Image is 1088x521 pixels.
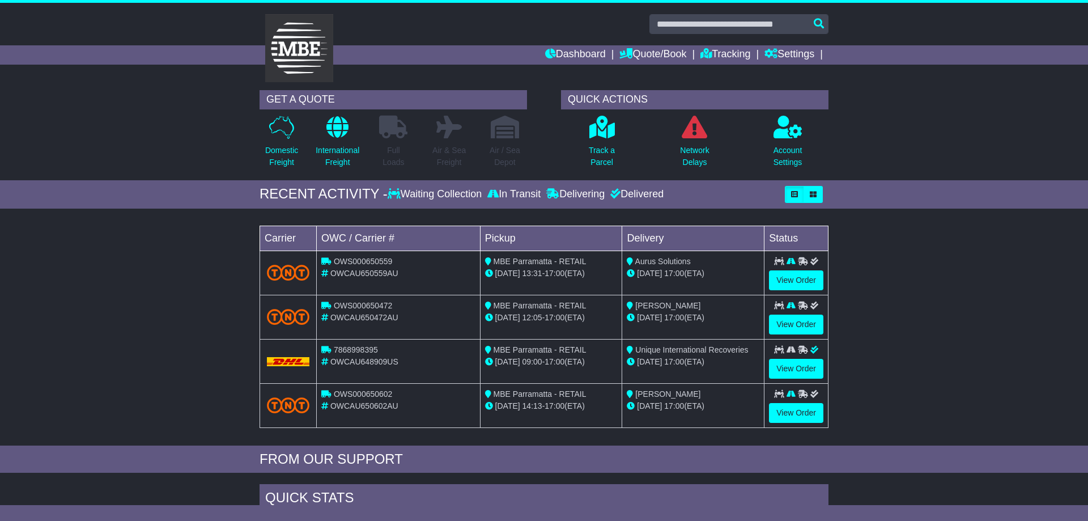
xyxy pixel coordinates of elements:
[545,357,564,366] span: 17:00
[316,145,359,168] p: International Freight
[388,188,484,201] div: Waiting Collection
[260,186,388,202] div: RECENT ACTIVITY -
[330,269,398,278] span: OWCAU650559AU
[260,226,317,251] td: Carrier
[773,145,802,168] p: Account Settings
[635,257,691,266] span: Aurus Solutions
[635,389,700,399] span: [PERSON_NAME]
[494,345,586,354] span: MBE Parramatta - RETAIL
[494,301,586,310] span: MBE Parramatta - RETAIL
[495,269,520,278] span: [DATE]
[769,315,823,334] a: View Order
[589,145,615,168] p: Track a Parcel
[769,403,823,423] a: View Order
[334,301,393,310] span: OWS000650472
[480,226,622,251] td: Pickup
[522,313,542,322] span: 12:05
[317,226,481,251] td: OWC / Carrier #
[334,389,393,399] span: OWS000650602
[561,90,828,109] div: QUICK ACTIONS
[635,345,748,354] span: Unique International Recoveries
[267,397,309,413] img: TNT_Domestic.png
[664,313,684,322] span: 17:00
[635,301,700,310] span: [PERSON_NAME]
[330,313,398,322] span: OWCAU650472AU
[627,312,759,324] div: (ETA)
[494,257,586,266] span: MBE Parramatta - RETAIL
[495,401,520,410] span: [DATE]
[622,226,764,251] td: Delivery
[495,313,520,322] span: [DATE]
[664,401,684,410] span: 17:00
[607,188,664,201] div: Delivered
[265,115,299,175] a: DomesticFreight
[664,269,684,278] span: 17:00
[379,145,407,168] p: Full Loads
[485,400,618,412] div: - (ETA)
[545,45,606,65] a: Dashboard
[619,45,686,65] a: Quote/Book
[490,145,520,168] p: Air / Sea Depot
[485,268,618,279] div: - (ETA)
[588,115,615,175] a: Track aParcel
[330,401,398,410] span: OWCAU650602AU
[494,389,586,399] span: MBE Parramatta - RETAIL
[664,357,684,366] span: 17:00
[522,401,542,410] span: 14:13
[265,145,298,168] p: Domestic Freight
[485,312,618,324] div: - (ETA)
[545,269,564,278] span: 17:00
[495,357,520,366] span: [DATE]
[432,145,466,168] p: Air & Sea Freight
[627,268,759,279] div: (ETA)
[680,145,709,168] p: Network Delays
[769,359,823,379] a: View Order
[334,345,378,354] span: 7868998395
[330,357,398,366] span: OWCAU648909US
[543,188,607,201] div: Delivering
[764,226,828,251] td: Status
[260,451,828,468] div: FROM OUR SUPPORT
[627,356,759,368] div: (ETA)
[522,357,542,366] span: 09:00
[769,270,823,290] a: View Order
[627,400,759,412] div: (ETA)
[637,313,662,322] span: [DATE]
[773,115,803,175] a: AccountSettings
[267,265,309,280] img: TNT_Domestic.png
[267,357,309,366] img: DHL.png
[545,401,564,410] span: 17:00
[637,401,662,410] span: [DATE]
[637,357,662,366] span: [DATE]
[679,115,709,175] a: NetworkDelays
[334,257,393,266] span: OWS000650559
[545,313,564,322] span: 17:00
[260,484,828,515] div: Quick Stats
[485,356,618,368] div: - (ETA)
[267,309,309,324] img: TNT_Domestic.png
[484,188,543,201] div: In Transit
[522,269,542,278] span: 13:31
[315,115,360,175] a: InternationalFreight
[637,269,662,278] span: [DATE]
[700,45,750,65] a: Tracking
[260,90,527,109] div: GET A QUOTE
[764,45,814,65] a: Settings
